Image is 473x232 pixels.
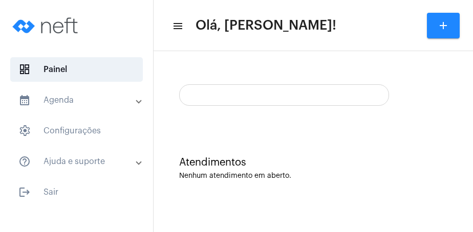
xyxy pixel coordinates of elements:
mat-expansion-panel-header: sidenav iconAjuda e suporte [6,149,153,174]
span: Olá, [PERSON_NAME]! [196,17,336,34]
span: sidenav icon [18,63,31,76]
span: sidenav icon [18,125,31,137]
mat-icon: sidenav icon [172,20,182,32]
mat-icon: sidenav icon [18,155,31,168]
div: Nenhum atendimento em aberto. [179,172,447,180]
mat-panel-title: Ajuda e suporte [18,155,137,168]
span: Sair [10,180,143,204]
img: logo-neft-novo-2.png [8,5,85,46]
span: Configurações [10,119,143,143]
mat-icon: sidenav icon [18,186,31,198]
div: Atendimentos [179,157,447,168]
mat-expansion-panel-header: sidenav iconAgenda [6,88,153,112]
mat-icon: sidenav icon [18,94,31,106]
mat-panel-title: Agenda [18,94,137,106]
span: Painel [10,57,143,82]
mat-icon: add [437,19,449,32]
